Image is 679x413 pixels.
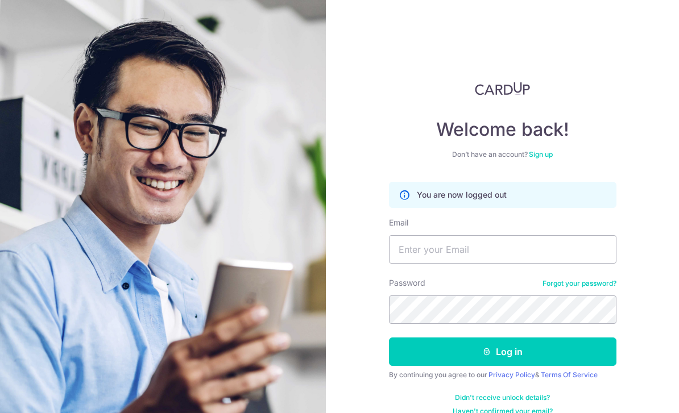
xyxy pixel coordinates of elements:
[475,82,531,95] img: CardUp Logo
[389,150,616,159] div: Don’t have an account?
[389,277,425,289] label: Password
[389,217,408,228] label: Email
[455,393,550,402] a: Didn't receive unlock details?
[417,189,507,201] p: You are now logged out
[389,235,616,264] input: Enter your Email
[488,370,535,379] a: Privacy Policy
[389,370,616,379] div: By continuing you agree to our &
[389,118,616,141] h4: Welcome back!
[389,337,616,366] button: Log in
[529,150,553,158] a: Sign up
[543,279,616,288] a: Forgot your password?
[541,370,598,379] a: Terms Of Service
